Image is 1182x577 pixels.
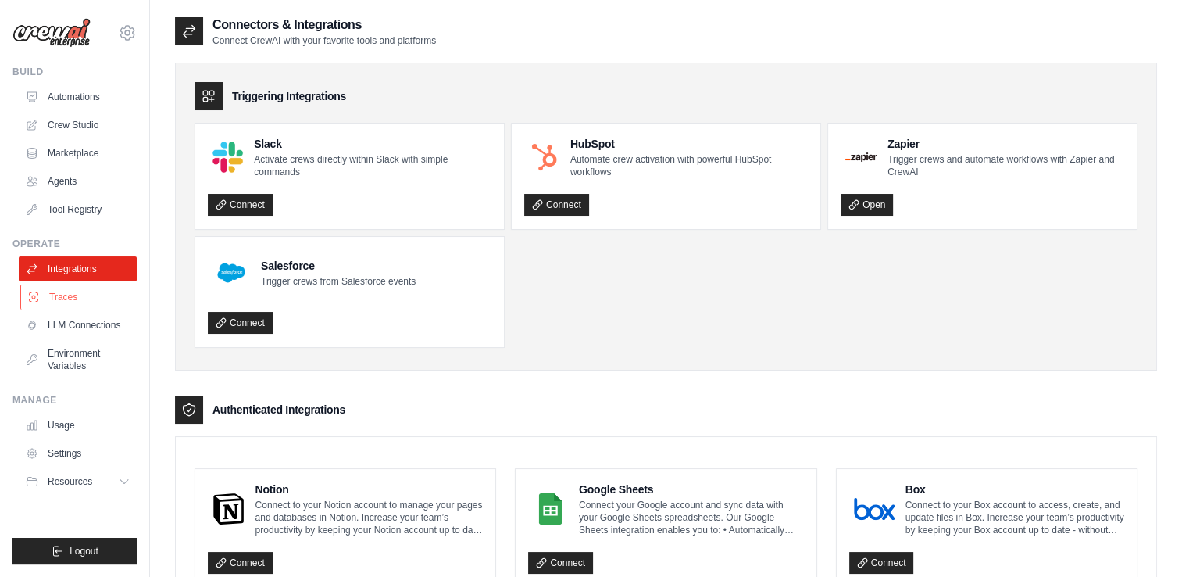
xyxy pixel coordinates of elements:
a: Traces [20,285,138,310]
a: Open [841,194,893,216]
p: Connect to your Notion account to manage your pages and databases in Notion. Increase your team’s... [255,499,484,536]
a: Settings [19,441,137,466]
p: Trigger crews from Salesforce events [261,275,416,288]
a: Environment Variables [19,341,137,378]
img: Logo [12,18,91,48]
h4: Zapier [887,136,1124,152]
p: Connect to your Box account to access, create, and update files in Box. Increase your team’s prod... [905,499,1124,536]
h4: HubSpot [570,136,808,152]
a: Connect [849,552,914,574]
h4: Salesforce [261,258,416,274]
a: Automations [19,84,137,109]
h4: Google Sheets [579,482,804,497]
div: Build [12,66,137,78]
span: Resources [48,475,92,488]
p: Activate crews directly within Slack with simple commands [254,153,491,178]
img: Salesforce Logo [212,254,250,292]
a: Connect [208,194,273,216]
img: HubSpot Logo [529,142,559,173]
img: Notion Logo [212,493,245,525]
div: Operate [12,238,137,250]
h3: Authenticated Integrations [212,402,345,418]
a: Crew Studio [19,113,137,138]
img: Slack Logo [212,142,243,172]
p: Connect CrewAI with your favorite tools and platforms [212,34,436,47]
h3: Triggering Integrations [232,88,346,104]
a: Integrations [19,256,137,281]
a: LLM Connections [19,313,137,338]
h4: Box [905,482,1124,497]
button: Resources [19,469,137,494]
h4: Notion [255,482,484,497]
a: Usage [19,413,137,438]
img: Box Logo [854,493,895,525]
p: Connect your Google account and sync data with your Google Sheets spreadsheets. Our Google Sheets... [579,499,804,536]
h2: Connectors & Integrations [212,16,436,34]
p: Automate crew activation with powerful HubSpot workflows [570,153,808,178]
img: Google Sheets Logo [533,493,568,525]
a: Marketplace [19,141,137,166]
a: Connect [528,552,593,574]
a: Connect [524,194,589,216]
a: Tool Registry [19,197,137,222]
div: Manage [12,394,137,407]
button: Logout [12,538,137,564]
img: Zapier Logo [845,152,877,162]
a: Connect [208,552,273,574]
a: Connect [208,312,273,334]
p: Trigger crews and automate workflows with Zapier and CrewAI [887,153,1124,178]
span: Logout [70,545,98,557]
h4: Slack [254,136,491,152]
a: Agents [19,169,137,194]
